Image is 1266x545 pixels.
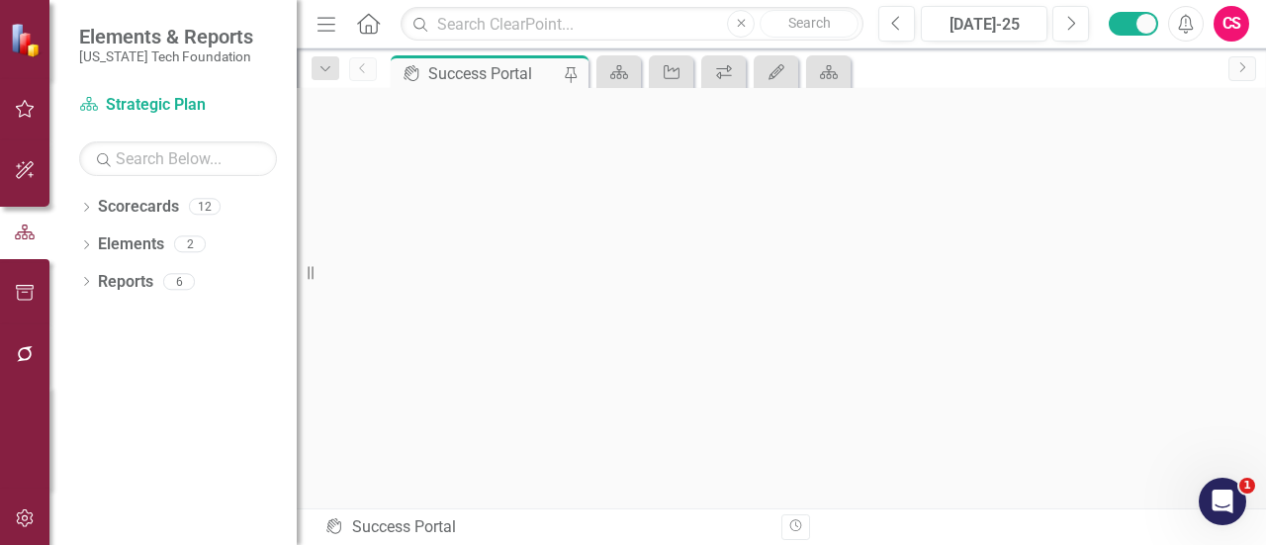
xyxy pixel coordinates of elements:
[324,516,767,539] div: Success Portal
[79,48,253,64] small: [US_STATE] Tech Foundation
[760,10,859,38] button: Search
[79,25,253,48] span: Elements & Reports
[174,236,206,253] div: 2
[79,94,277,117] a: Strategic Plan
[98,196,179,219] a: Scorecards
[921,6,1047,42] button: [DATE]-25
[928,13,1040,37] div: [DATE]-25
[10,22,45,56] img: ClearPoint Strategy
[788,15,831,31] span: Search
[428,61,559,86] div: Success Portal
[98,233,164,256] a: Elements
[98,271,153,294] a: Reports
[297,88,1266,508] iframe: Success Portal
[189,199,221,216] div: 12
[1239,478,1255,494] span: 1
[401,7,863,42] input: Search ClearPoint...
[79,141,277,176] input: Search Below...
[1214,6,1249,42] button: CS
[163,273,195,290] div: 6
[1199,478,1246,525] iframe: Intercom live chat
